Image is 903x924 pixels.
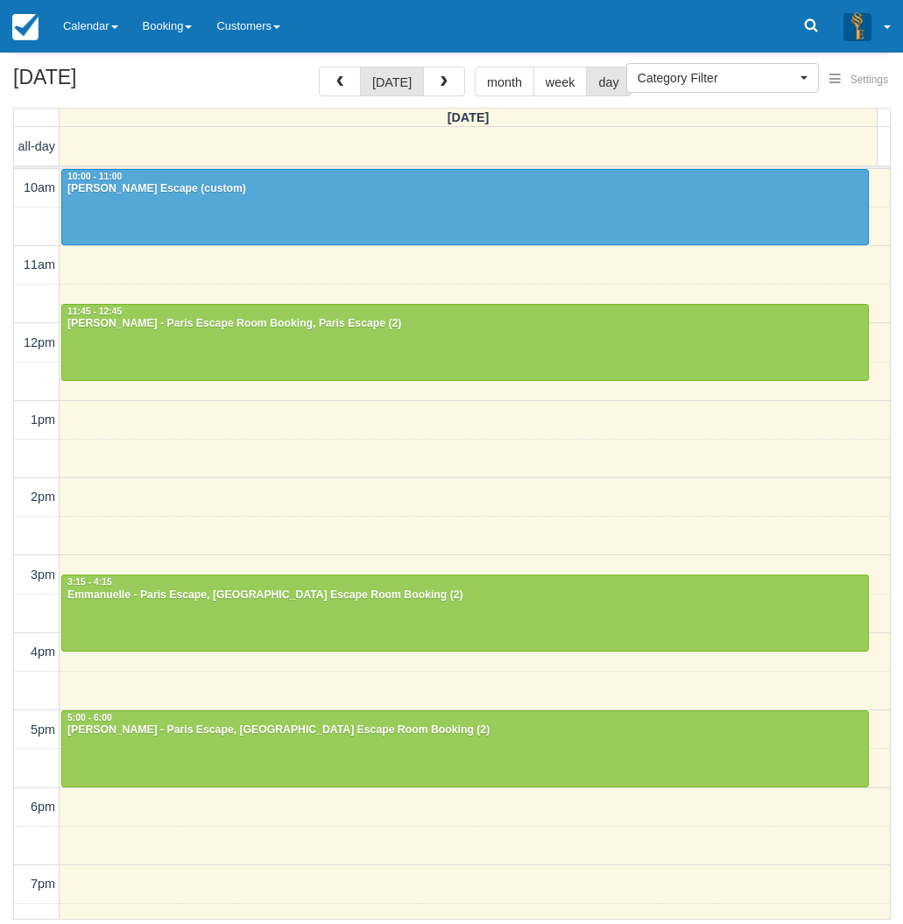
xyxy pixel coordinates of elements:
span: 3:15 - 4:15 [67,577,112,587]
img: checkfront-main-nav-mini-logo.png [12,14,39,40]
span: Category Filter [638,69,796,87]
span: 10:00 - 11:00 [67,172,122,181]
span: 4pm [31,645,55,659]
span: 1pm [31,413,55,427]
span: all-day [18,139,55,153]
img: A3 [843,12,871,40]
span: 10am [24,180,55,194]
span: 7pm [31,877,55,891]
h2: [DATE] [13,67,235,99]
div: [PERSON_NAME] - Paris Escape, [GEOGRAPHIC_DATA] Escape Room Booking (2) [67,723,864,737]
div: [PERSON_NAME] - Paris Escape Room Booking, Paris Escape (2) [67,317,864,331]
button: [DATE] [360,67,424,96]
button: Settings [819,67,899,93]
span: [DATE] [448,110,490,124]
button: Category Filter [626,63,819,93]
div: Emmanuelle - Paris Escape, [GEOGRAPHIC_DATA] Escape Room Booking (2) [67,589,864,603]
a: 10:00 - 11:00[PERSON_NAME] Escape (custom) [61,169,869,246]
a: 3:15 - 4:15Emmanuelle - Paris Escape, [GEOGRAPHIC_DATA] Escape Room Booking (2) [61,575,869,652]
span: 6pm [31,800,55,814]
span: Settings [850,74,888,86]
a: 11:45 - 12:45[PERSON_NAME] - Paris Escape Room Booking, Paris Escape (2) [61,304,869,381]
span: 11am [24,257,55,272]
button: month [475,67,534,96]
span: 5pm [31,723,55,737]
div: [PERSON_NAME] Escape (custom) [67,182,864,196]
span: 11:45 - 12:45 [67,307,122,316]
span: 2pm [31,490,55,504]
a: 5:00 - 6:00[PERSON_NAME] - Paris Escape, [GEOGRAPHIC_DATA] Escape Room Booking (2) [61,710,869,787]
span: 3pm [31,568,55,582]
span: 12pm [24,335,55,349]
span: 5:00 - 6:00 [67,713,112,723]
button: week [533,67,588,96]
button: day [586,67,631,96]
